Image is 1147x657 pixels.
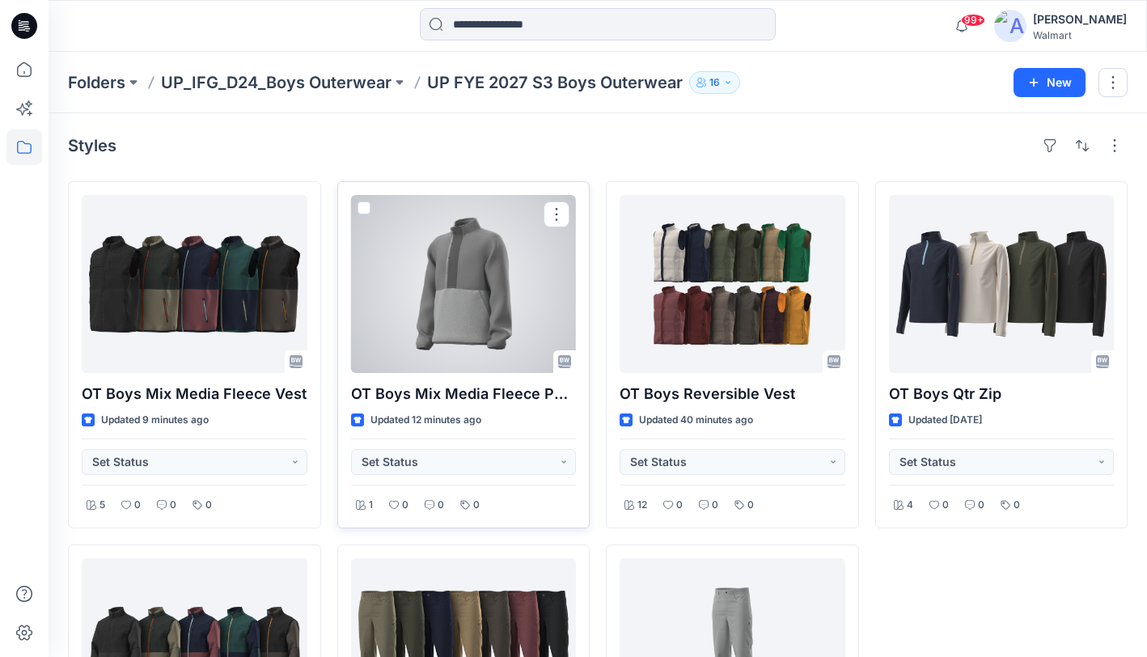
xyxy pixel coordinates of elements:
div: [PERSON_NAME] [1033,10,1127,29]
p: 5 [99,497,105,514]
p: OT Boys Mix Media Fleece Pullover [351,383,577,405]
p: Updated 9 minutes ago [101,412,209,429]
a: UP_IFG_D24_Boys Outerwear [161,71,392,94]
a: OT Boys Reversible Vest [620,195,845,373]
p: 1 [369,497,373,514]
div: Walmart [1033,29,1127,41]
p: 0 [1014,497,1020,514]
p: 0 [438,497,444,514]
a: Folders [68,71,125,94]
button: 16 [689,71,740,94]
p: 0 [747,497,754,514]
p: OT Boys Mix Media Fleece Vest [82,383,307,405]
p: 0 [473,497,480,514]
p: 12 [637,497,647,514]
h4: Styles [68,136,116,155]
p: 16 [709,74,720,91]
button: New [1014,68,1086,97]
p: UP FYE 2027 S3 Boys Outerwear [427,71,683,94]
p: OT Boys Qtr Zip [889,383,1115,405]
p: 0 [205,497,212,514]
p: 0 [712,497,718,514]
p: 0 [170,497,176,514]
a: OT Boys Mix Media Fleece Vest [82,195,307,373]
img: avatar [994,10,1026,42]
p: 0 [676,497,683,514]
a: OT Boys Qtr Zip [889,195,1115,373]
p: 0 [978,497,984,514]
span: 99+ [961,14,985,27]
p: 0 [402,497,408,514]
p: 0 [942,497,949,514]
p: Updated [DATE] [908,412,982,429]
p: OT Boys Reversible Vest [620,383,845,405]
p: Updated 12 minutes ago [370,412,481,429]
p: 0 [134,497,141,514]
p: 4 [907,497,913,514]
p: Updated 40 minutes ago [639,412,753,429]
a: OT Boys Mix Media Fleece Pullover [351,195,577,373]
